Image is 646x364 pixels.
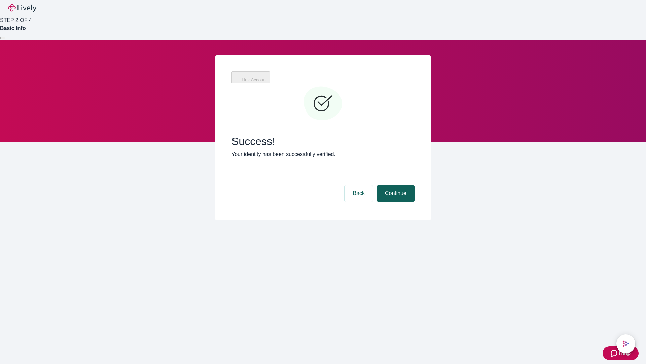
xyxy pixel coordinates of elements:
[611,349,619,357] svg: Zendesk support icon
[231,150,415,158] p: Your identity has been successfully verified.
[231,71,270,83] button: Link Account
[619,349,631,357] span: Help
[622,340,629,347] svg: Lively AI Assistant
[231,135,415,148] span: Success!
[345,185,373,202] button: Back
[616,334,635,353] button: chat
[377,185,415,202] button: Continue
[8,4,36,12] img: Lively
[603,346,639,360] button: Zendesk support iconHelp
[303,84,343,124] svg: Checkmark icon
